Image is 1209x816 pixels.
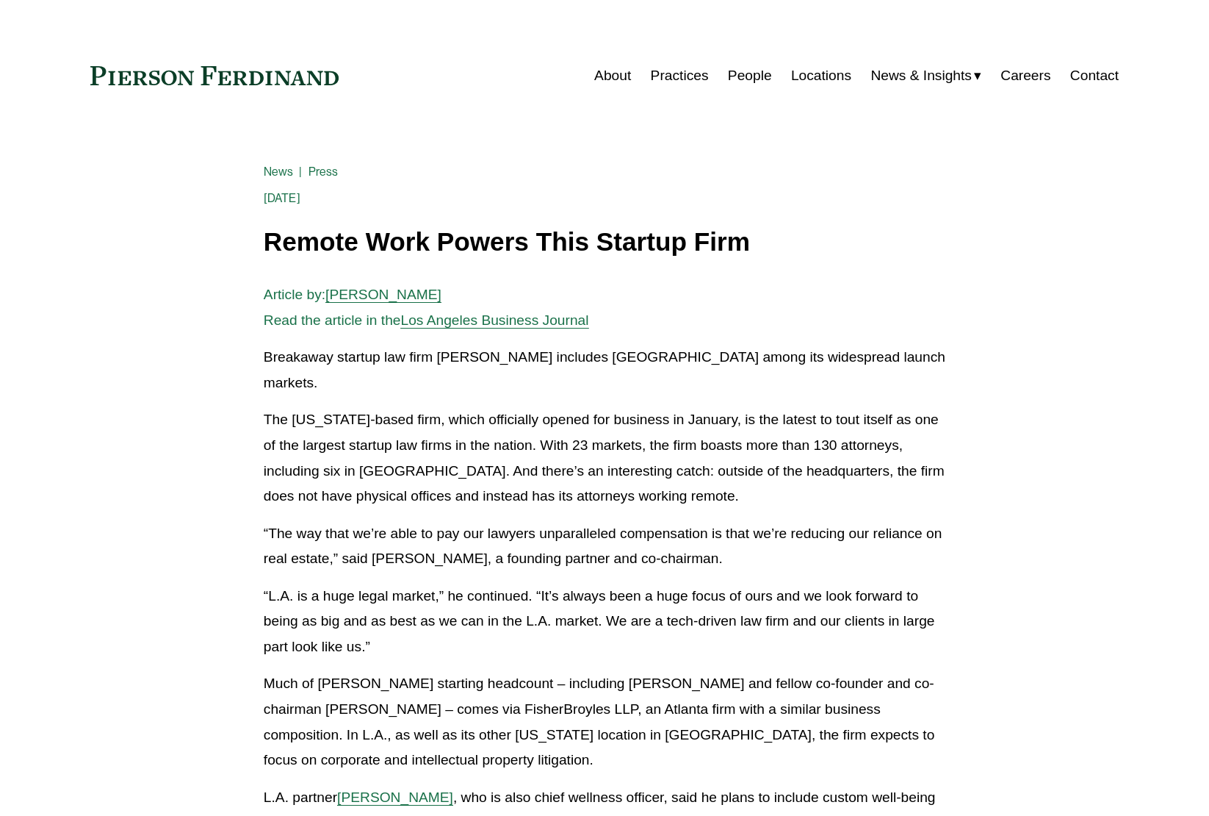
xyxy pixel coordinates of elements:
[264,287,325,302] span: Article by:
[728,62,772,90] a: People
[401,312,589,328] a: Los Angeles Business Journal
[870,63,972,89] span: News & Insights
[651,62,709,90] a: Practices
[870,62,981,90] a: folder dropdown
[264,345,945,396] p: Breakaway startup law firm [PERSON_NAME] includes [GEOGRAPHIC_DATA] among its widespread launch m...
[791,62,851,90] a: Locations
[264,165,294,179] a: News
[1000,62,1050,90] a: Careers
[264,407,945,509] p: The [US_STATE]-based firm, which officially opened for business in January, is the latest to tout...
[264,191,300,205] span: [DATE]
[264,521,945,572] p: “The way that we’re able to pay our lawyers unparalleled compensation is that we’re reducing our ...
[1070,62,1119,90] a: Contact
[264,228,945,257] h1: Remote Work Powers This Startup Firm
[308,165,339,179] a: Press
[325,287,441,302] a: [PERSON_NAME]
[264,671,945,773] p: Much of [PERSON_NAME] starting headcount – including [PERSON_NAME] and fellow co-founder and co-c...
[264,312,401,328] span: Read the article in the
[337,790,453,805] a: [PERSON_NAME]
[264,584,945,660] p: “L.A. is a huge legal market,” he continued. “It’s always been a huge focus of ours and we look f...
[594,62,631,90] a: About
